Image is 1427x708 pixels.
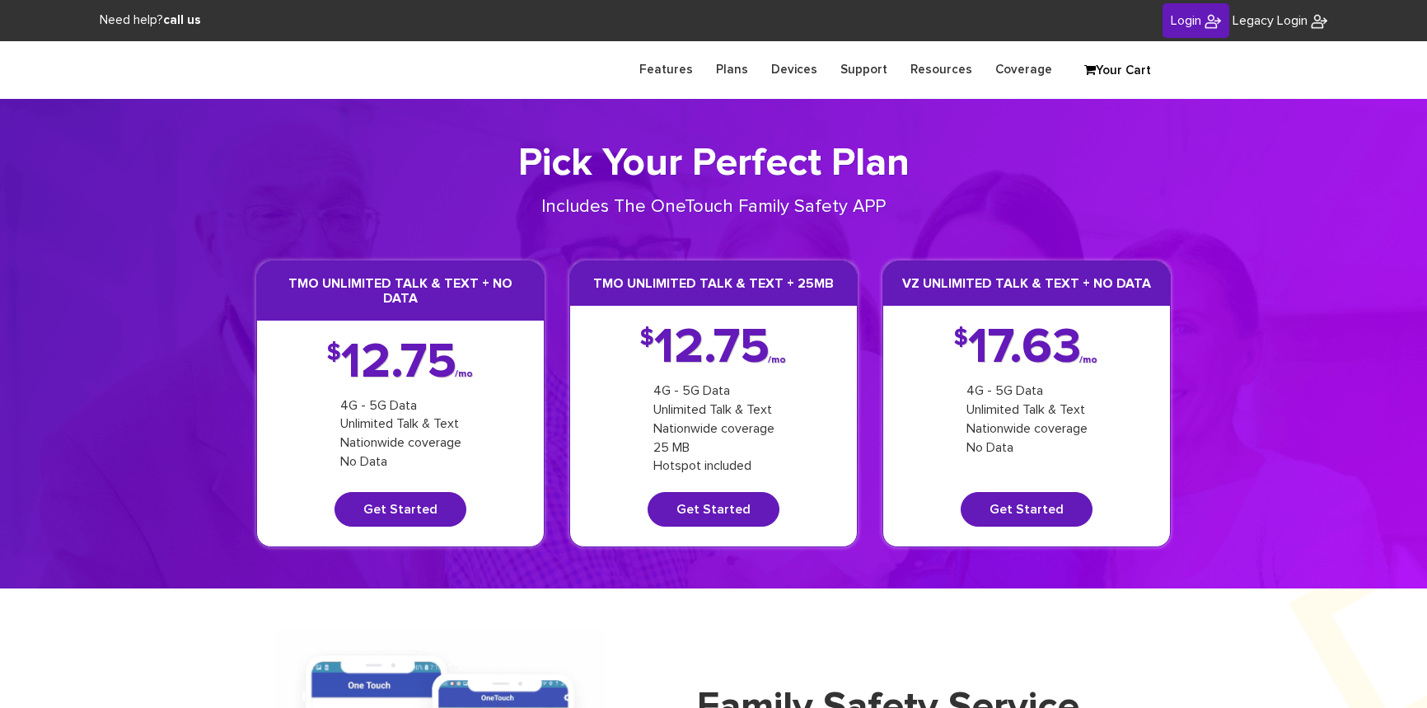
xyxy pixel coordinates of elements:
[257,261,544,320] h3: TMO Unlimited Talk & Text + No Data
[335,492,466,527] a: Get Started
[1079,357,1097,363] span: /mo
[954,331,968,347] span: $
[640,331,654,347] span: $
[1076,59,1158,83] a: Your Cart
[768,357,786,363] span: /mo
[340,452,461,471] div: No Data
[340,434,461,452] div: Nationwide coverage
[653,438,774,457] div: 25 MB
[899,54,984,86] a: Resources
[327,345,341,362] span: $
[883,261,1170,306] h3: VZ Unlimited Talk & Text + No Data
[653,420,774,438] div: Nationwide coverage
[966,438,1088,457] div: No Data
[653,457,774,476] div: Hotspot included
[1171,14,1201,27] span: Login
[966,420,1088,438] div: Nationwide coverage
[966,401,1088,420] div: Unlimited Talk & Text
[628,54,704,86] a: Features
[570,261,857,306] h3: TMO Unlimited Talk & Text + 25MB
[1311,13,1327,30] img: YereimWireless
[100,14,201,26] span: Need help?
[256,140,1171,188] h1: Pick Your Perfect Plan
[653,382,774,401] div: 4G - 5G Data
[760,54,829,86] a: Devices
[163,14,201,26] strong: call us
[704,54,760,86] a: Plans
[961,492,1092,527] a: Get Started
[1233,14,1308,27] span: Legacy Login
[340,396,461,415] div: 4G - 5G Data
[653,401,774,420] div: Unlimited Talk & Text
[829,54,899,86] a: Support
[485,195,943,220] p: Includes The OneTouch Family Safety APP
[954,331,1099,365] div: 17.63
[340,415,461,434] div: Unlimited Talk & Text
[455,371,473,377] span: /mo
[648,492,779,527] a: Get Started
[640,331,788,365] div: 12.75
[984,54,1064,86] a: Coverage
[966,382,1088,401] div: 4G - 5G Data
[1205,13,1221,30] img: YereimWireless
[327,345,475,380] div: 12.75
[1233,12,1327,30] a: Legacy Login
